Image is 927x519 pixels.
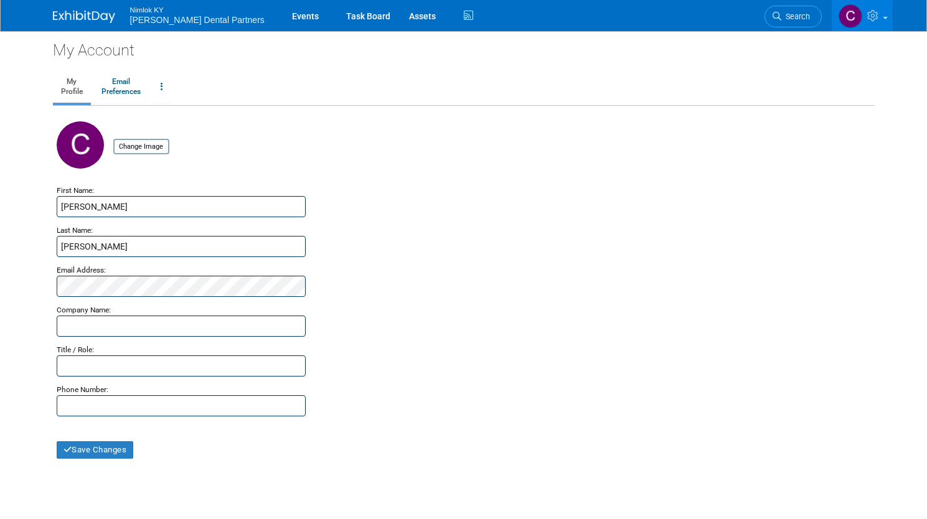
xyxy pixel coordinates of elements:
small: Phone Number: [57,385,108,394]
span: Search [781,12,810,21]
a: EmailPreferences [93,72,149,103]
img: ExhibitDay [53,11,115,23]
small: Email Address: [57,266,106,274]
span: [PERSON_NAME] Dental Partners [130,15,265,25]
small: Title / Role: [57,345,94,354]
div: My Account [53,31,875,61]
img: Cassidy Rutledge [839,4,862,28]
img: C.jpg [57,121,104,169]
small: First Name: [57,186,94,195]
small: Last Name: [57,226,93,235]
a: Search [765,6,822,27]
span: Nimlok KY [130,2,265,16]
button: Save Changes [57,441,134,459]
small: Company Name: [57,306,111,314]
a: MyProfile [53,72,91,103]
